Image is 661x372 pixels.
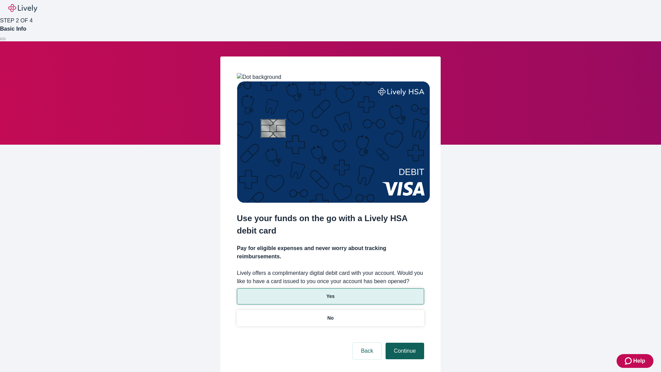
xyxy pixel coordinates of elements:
[237,288,424,304] button: Yes
[237,244,424,261] h4: Pay for eligible expenses and never worry about tracking reimbursements.
[237,310,424,326] button: No
[633,357,645,365] span: Help
[617,354,653,368] button: Zendesk support iconHelp
[237,81,430,203] img: Debit card
[353,343,381,359] button: Back
[386,343,424,359] button: Continue
[326,293,335,300] p: Yes
[237,73,281,81] img: Dot background
[237,269,424,286] label: Lively offers a complimentary digital debit card with your account. Would you like to have a card...
[8,4,37,12] img: Lively
[237,212,424,237] h2: Use your funds on the go with a Lively HSA debit card
[625,357,633,365] svg: Zendesk support icon
[327,314,334,322] p: No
